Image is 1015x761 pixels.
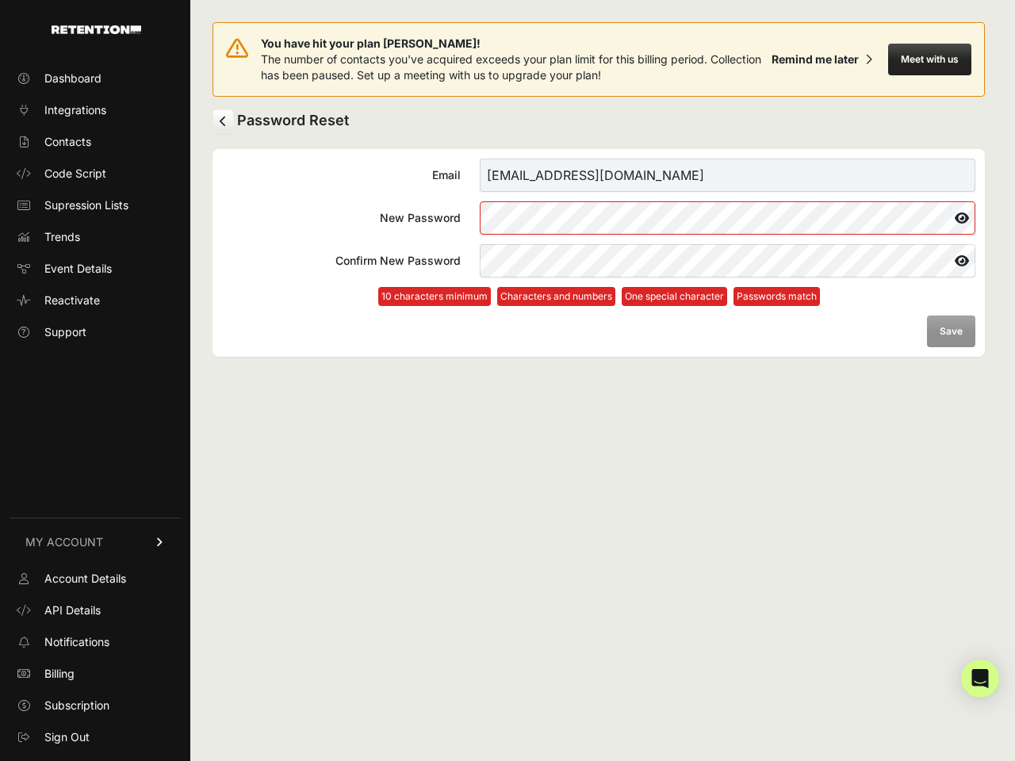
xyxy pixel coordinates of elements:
input: Email [480,159,975,192]
a: Reactivate [10,288,181,313]
span: Reactivate [44,293,100,308]
h2: Password Reset [213,109,985,133]
button: Meet with us [888,44,971,75]
div: Confirm New Password [222,253,461,269]
span: Account Details [44,571,126,587]
a: Code Script [10,161,181,186]
span: API Details [44,602,101,618]
a: Subscription [10,693,181,718]
a: Integrations [10,98,181,123]
span: Supression Lists [44,197,128,213]
div: Open Intercom Messenger [961,660,999,698]
button: Remind me later [765,45,879,74]
div: New Password [222,210,461,226]
a: Event Details [10,256,181,281]
a: Notifications [10,629,181,655]
span: The number of contacts you've acquired exceeds your plan limit for this billing period. Collectio... [261,52,761,82]
span: Integrations [44,102,106,118]
span: You have hit your plan [PERSON_NAME]! [261,36,765,52]
a: API Details [10,598,181,623]
a: Dashboard [10,66,181,91]
input: Confirm New Password [480,244,975,277]
a: Supression Lists [10,193,181,218]
a: MY ACCOUNT [10,518,181,566]
a: Sign Out [10,725,181,750]
span: Notifications [44,634,109,650]
span: MY ACCOUNT [25,534,103,550]
span: Trends [44,229,80,245]
span: Contacts [44,134,91,150]
span: Sign Out [44,729,90,745]
a: Billing [10,661,181,686]
li: Characters and numbers [497,287,615,306]
span: Support [44,324,86,340]
li: Passwords match [733,287,820,306]
div: Remind me later [772,52,859,67]
span: Code Script [44,166,106,182]
input: New Password [480,201,975,235]
span: Billing [44,666,75,682]
span: Dashboard [44,71,101,86]
li: One special character [622,287,727,306]
li: 10 characters minimum [378,287,491,306]
span: Event Details [44,261,112,277]
a: Contacts [10,129,181,155]
div: Email [222,167,461,183]
img: Retention.com [52,25,141,34]
span: Subscription [44,698,109,713]
a: Account Details [10,566,181,591]
a: Support [10,319,181,345]
a: Trends [10,224,181,250]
